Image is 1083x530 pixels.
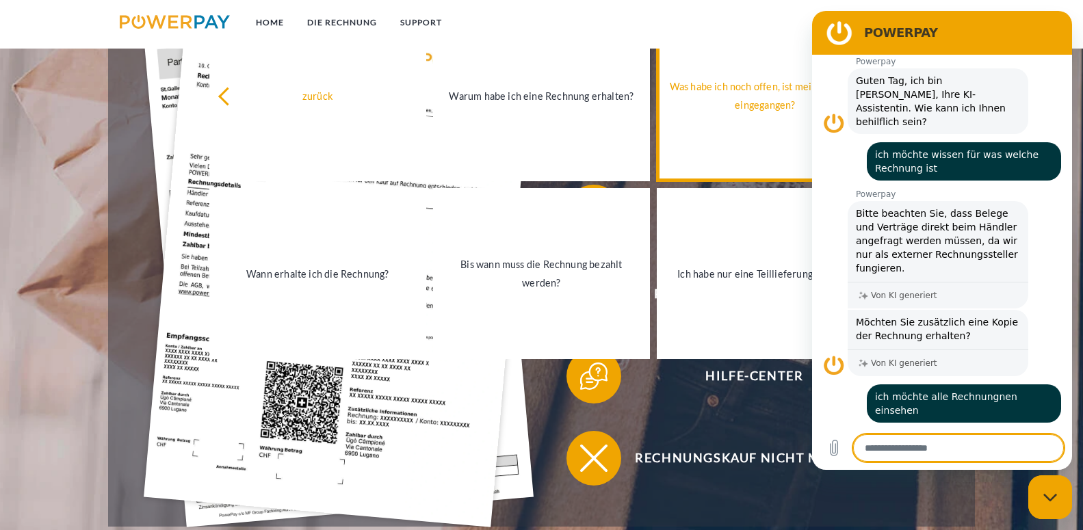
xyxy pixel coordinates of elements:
div: Warum habe ich eine Rechnung erhalten? [441,87,642,105]
button: Hilfe-Center [566,349,922,403]
div: Was habe ich noch offen, ist meine Zahlung eingegangen? [665,77,865,114]
div: zurück [218,87,418,105]
img: logo-powerpay.svg [120,15,230,29]
img: qb_close.svg [577,441,611,475]
iframe: Messaging-Fenster [812,11,1072,470]
a: agb [893,10,935,35]
img: qb_help.svg [577,359,611,393]
a: DIE RECHNUNG [296,10,389,35]
div: Bis wann muss die Rechnung bezahlt werden? [441,255,642,292]
a: Home [244,10,296,35]
div: Ich habe nur eine Teillieferung erhalten [665,264,865,282]
span: Rechnungskauf nicht möglich [587,431,922,486]
a: SUPPORT [389,10,454,35]
span: Hilfe-Center [587,349,922,403]
div: Wann erhalte ich die Rechnung? [218,264,418,282]
a: Was habe ich noch offen, ist meine Zahlung eingegangen? [657,10,874,181]
iframe: Schaltfläche zum Öffnen des Messaging-Fensters; Konversation läuft [1028,475,1072,519]
button: Rechnungskauf nicht möglich [566,431,922,486]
